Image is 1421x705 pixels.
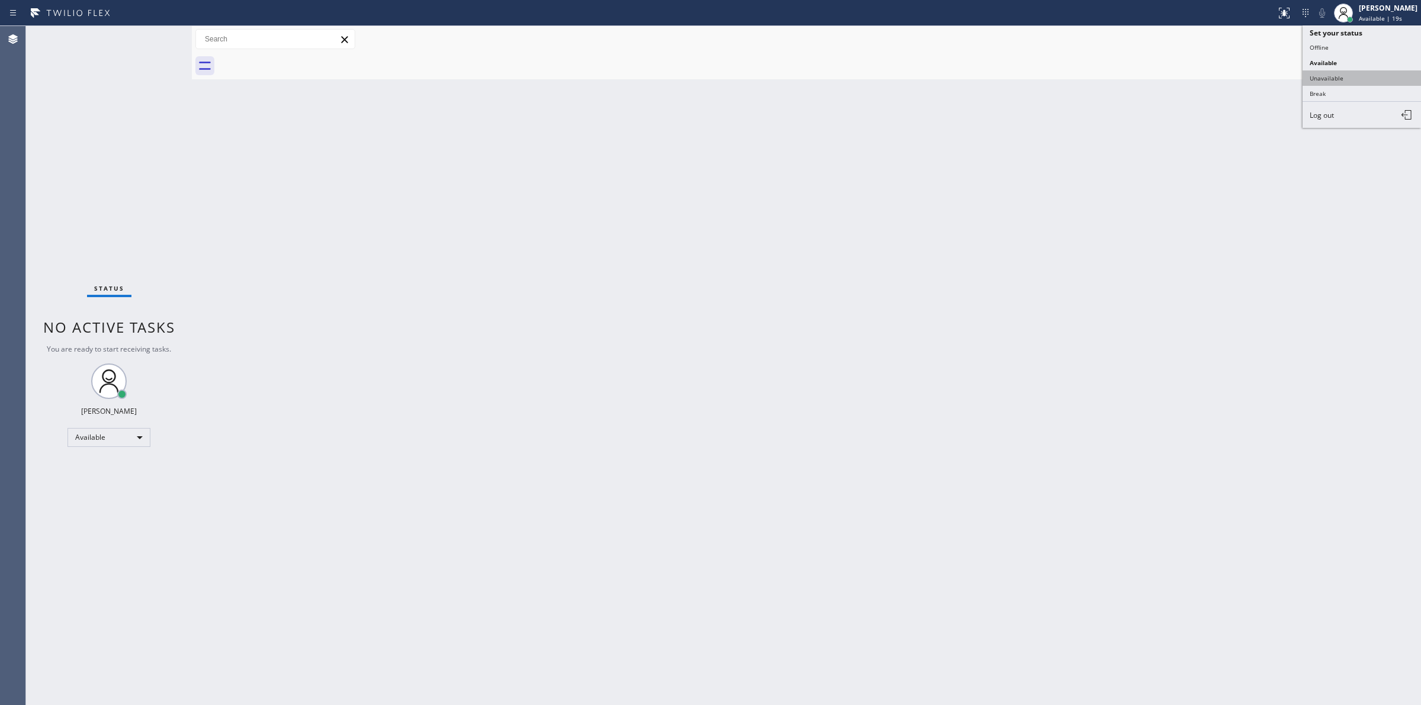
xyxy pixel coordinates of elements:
div: Available [67,428,150,447]
input: Search [196,30,355,49]
div: [PERSON_NAME] [81,406,137,416]
span: You are ready to start receiving tasks. [47,344,171,354]
div: [PERSON_NAME] [1359,3,1417,13]
span: No active tasks [43,317,175,337]
button: Mute [1314,5,1330,21]
span: Available | 19s [1359,14,1402,22]
span: Status [94,284,124,292]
